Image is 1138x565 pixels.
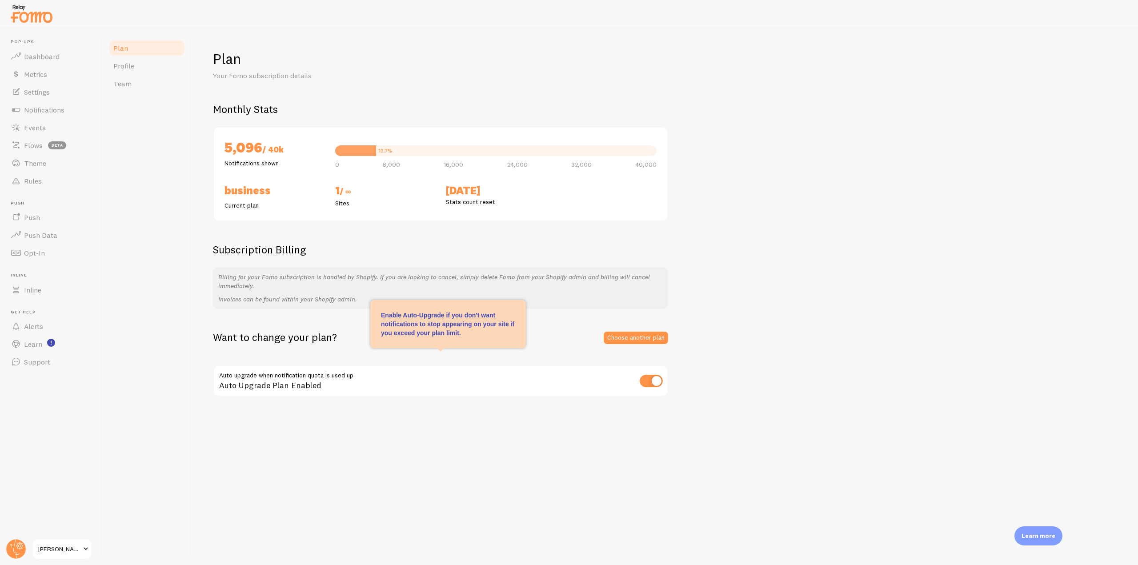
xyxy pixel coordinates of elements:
[24,123,46,132] span: Events
[24,231,57,240] span: Push Data
[24,357,50,366] span: Support
[5,172,97,190] a: Rules
[446,197,546,206] p: Stats count reset
[5,65,97,83] a: Metrics
[24,322,43,331] span: Alerts
[1014,526,1062,545] div: Learn more
[335,199,435,208] p: Sites
[24,340,42,349] span: Learn
[5,335,97,353] a: Learn
[1022,532,1055,540] p: Learn more
[24,70,47,79] span: Metrics
[224,184,325,197] h2: Business
[335,161,339,168] span: 0
[444,161,463,168] span: 16,000
[378,148,393,153] div: 12.7%
[24,159,46,168] span: Theme
[224,201,325,210] p: Current plan
[262,144,284,155] span: / 40k
[335,184,435,199] h2: 1
[5,48,97,65] a: Dashboard
[218,295,663,304] p: Invoices can be found within your Shopify admin.
[5,281,97,299] a: Inline
[113,44,128,52] span: Plan
[24,285,41,294] span: Inline
[5,136,97,154] a: Flows beta
[340,186,351,196] span: / ∞
[5,119,97,136] a: Events
[213,102,1117,116] h2: Monthly Stats
[224,159,325,168] p: Notifications shown
[383,161,400,168] span: 8,000
[47,339,55,347] svg: <p>Watch New Feature Tutorials!</p>
[32,538,92,560] a: [PERSON_NAME]'s Gems
[5,317,97,335] a: Alerts
[5,154,97,172] a: Theme
[604,332,668,344] a: Choose another plan
[11,272,97,278] span: Inline
[24,105,64,114] span: Notifications
[108,75,186,92] a: Team
[5,226,97,244] a: Push Data
[38,544,80,554] span: [PERSON_NAME]'s Gems
[5,83,97,101] a: Settings
[48,141,66,149] span: beta
[9,2,54,25] img: fomo-relay-logo-orange.svg
[5,208,97,226] a: Push
[446,184,546,197] h2: [DATE]
[24,141,43,150] span: Flows
[218,272,663,290] p: Billing for your Fomo subscription is handled by Shopify. If you are looking to cancel, simply de...
[5,244,97,262] a: Opt-In
[11,39,97,45] span: Pop-ups
[24,88,50,96] span: Settings
[108,57,186,75] a: Profile
[213,365,668,398] div: Auto Upgrade Plan Enabled
[11,309,97,315] span: Get Help
[24,176,42,185] span: Rules
[11,200,97,206] span: Push
[108,39,186,57] a: Plan
[113,61,134,70] span: Profile
[113,79,132,88] span: Team
[24,248,45,257] span: Opt-In
[571,161,592,168] span: 32,000
[24,52,60,61] span: Dashboard
[507,161,528,168] span: 24,000
[381,311,515,337] p: Enable Auto-Upgrade if you don't want notifications to stop appearing on your site if you exceed ...
[213,71,426,81] p: Your Fomo subscription details
[224,138,325,159] h2: 5,096
[24,213,40,222] span: Push
[635,161,657,168] span: 40,000
[213,243,668,256] h2: Subscription Billing
[213,330,337,344] h2: Want to change your plan?
[5,353,97,371] a: Support
[5,101,97,119] a: Notifications
[213,50,1117,68] h1: Plan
